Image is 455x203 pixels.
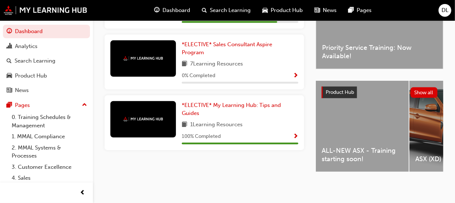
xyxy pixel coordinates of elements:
div: Product Hub [15,72,47,80]
span: pages-icon [7,102,12,109]
button: DashboardAnalyticsSearch LearningProduct HubNews [3,23,90,99]
span: News [323,6,337,15]
a: Product HubShow all [322,87,438,98]
button: DL [439,4,451,17]
span: book-icon [182,120,187,130]
span: news-icon [315,6,320,15]
span: 0 % Completed [182,72,215,80]
span: search-icon [7,58,12,64]
button: Show Progress [293,71,298,80]
img: mmal [4,5,87,15]
span: Show Progress [293,73,298,79]
span: book-icon [182,60,187,69]
span: DL [442,6,448,15]
a: 3. Customer Excellence [9,162,90,173]
div: Analytics [15,42,38,51]
a: car-iconProduct Hub [257,3,309,18]
button: Pages [3,99,90,112]
a: Search Learning [3,54,90,68]
a: *ELECTIVE* Sales Consultant Aspire Program [182,40,298,57]
span: guage-icon [154,6,160,15]
span: 7 Learning Resources [190,60,243,69]
span: guage-icon [7,28,12,35]
span: *ELECTIVE* My Learning Hub: Tips and Guides [182,102,281,117]
span: search-icon [202,6,207,15]
a: news-iconNews [309,3,343,18]
span: 100 % Completed [182,132,221,141]
span: chart-icon [7,43,12,50]
span: Product Hub [326,89,354,95]
span: up-icon [82,100,87,110]
a: Product Hub [3,69,90,83]
span: car-icon [7,73,12,79]
span: ALL-NEW ASX - Training starting soon! [322,147,403,163]
span: Product Hub [271,6,303,15]
span: Pages [357,6,372,15]
span: Show Progress [293,134,298,140]
span: news-icon [7,87,12,94]
div: Search Learning [15,57,55,65]
a: *ELECTIVE* My Learning Hub: Tips and Guides [182,101,298,118]
span: prev-icon [80,188,86,198]
img: mmal [123,56,163,61]
button: Show all [411,87,438,98]
div: Pages [15,101,30,110]
img: mmal [123,117,163,122]
a: News [3,84,90,97]
span: pages-icon [349,6,354,15]
button: Show Progress [293,132,298,141]
a: ALL-NEW ASX - Training starting soon! [316,81,409,172]
a: pages-iconPages [343,3,378,18]
a: 1. MMAL Compliance [9,131,90,142]
span: 1 Learning Resources [190,120,243,130]
a: 4. Sales [9,172,90,184]
span: Priority Service Training: Now Available! [322,44,437,60]
a: Dashboard [3,25,90,38]
span: Search Learning [210,6,251,15]
a: search-iconSearch Learning [196,3,257,18]
div: News [15,86,29,95]
a: guage-iconDashboard [149,3,196,18]
span: car-icon [263,6,268,15]
a: 0. Training Schedules & Management [9,112,90,131]
span: *ELECTIVE* Sales Consultant Aspire Program [182,41,272,56]
a: Analytics [3,40,90,53]
span: Dashboard [163,6,191,15]
a: 2. MMAL Systems & Processes [9,142,90,162]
